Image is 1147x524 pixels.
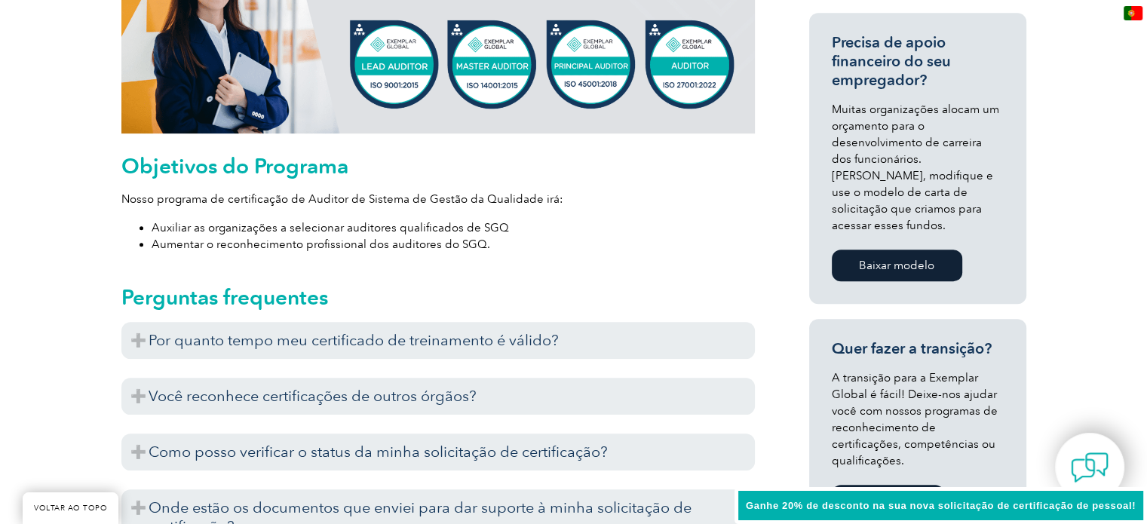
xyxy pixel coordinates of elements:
[832,485,944,516] a: Saber mais
[121,153,348,179] font: Objetivos do Programa
[149,387,477,405] font: Você reconhece certificações de outros órgãos?
[859,259,934,272] font: Baixar modelo
[1124,6,1142,20] img: pt
[832,371,998,467] font: A transição para a Exemplar Global é fácil! Deixe-nos ajudar você com nossos programas de reconhe...
[23,492,118,524] a: VOLTAR AO TOPO
[121,284,328,310] font: Perguntas frequentes
[149,443,608,461] font: Como posso verificar o status da minha solicitação de certificação?
[149,331,559,349] font: Por quanto tempo meu certificado de treinamento é válido?
[832,103,999,232] font: Muitas organizações alocam um orçamento para o desenvolvimento de carreira dos funcionários. [PER...
[34,504,107,513] font: VOLTAR AO TOPO
[746,500,1136,511] font: Ganhe 20% de desconto na sua nova solicitação de certificação de pessoal!
[832,250,962,281] a: Baixar modelo
[1071,449,1109,486] img: contact-chat.png
[121,192,563,206] font: Nosso programa de certificação de Auditor de Sistema de Gestão da Qualidade irá:
[832,33,951,89] font: Precisa de apoio financeiro do seu empregador?
[832,339,992,357] font: Quer fazer a transição?
[152,237,490,251] font: Aumentar o reconhecimento profissional dos auditores do SGQ.
[152,221,509,234] font: Auxiliar as organizações a selecionar auditores qualificados de SGQ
